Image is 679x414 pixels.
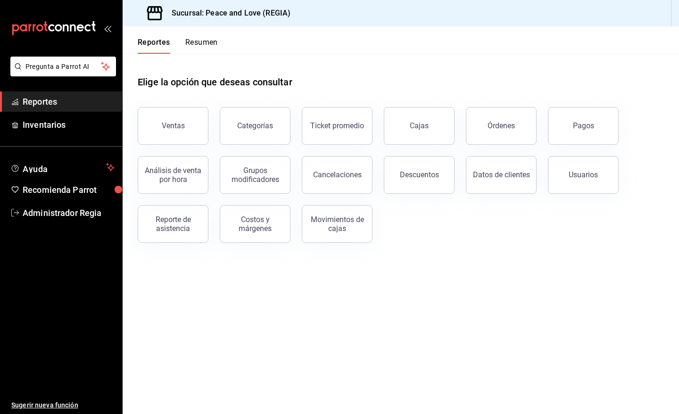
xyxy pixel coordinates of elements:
h1: Elige la opción que deseas consultar [138,75,292,89]
button: Reportes [138,38,170,54]
button: Ventas [138,107,208,145]
div: Cancelaciones [313,170,362,179]
h3: Sucursal: Peace and Love (REGIA) [164,8,290,19]
div: Descuentos [400,170,439,179]
div: Cajas [410,121,429,130]
div: Ticket promedio [310,121,364,130]
button: Categorías [220,107,290,145]
div: Grupos modificadores [226,166,284,184]
button: Usuarios [548,156,619,194]
div: Reporte de asistencia [144,215,202,233]
div: navigation tabs [138,38,218,54]
span: Reportes [23,95,115,108]
button: Cancelaciones [302,156,373,194]
div: Categorías [237,121,273,130]
button: Cajas [384,107,455,145]
button: Pagos [548,107,619,145]
button: Descuentos [384,156,455,194]
div: Usuarios [569,170,598,179]
a: Pregunta a Parrot AI [7,68,116,78]
button: Ticket promedio [302,107,373,145]
div: Movimientos de cajas [308,215,366,233]
button: Grupos modificadores [220,156,290,194]
button: Reporte de asistencia [138,205,208,243]
span: Recomienda Parrot [23,183,115,196]
div: Análisis de venta por hora [144,166,202,184]
span: Sugerir nueva función [11,400,115,410]
button: Pregunta a Parrot AI [10,57,116,76]
button: Costos y márgenes [220,205,290,243]
button: Resumen [185,38,218,54]
button: Análisis de venta por hora [138,156,208,194]
div: Ventas [162,121,185,130]
span: Pregunta a Parrot AI [25,62,101,72]
button: Órdenes [466,107,537,145]
button: Datos de clientes [466,156,537,194]
span: Administrador Regia [23,207,115,219]
div: Pagos [573,121,594,130]
div: Datos de clientes [473,170,530,179]
span: Ayuda [23,162,102,173]
span: Inventarios [23,118,115,131]
div: Costos y márgenes [226,215,284,233]
button: open_drawer_menu [104,25,111,32]
button: Movimientos de cajas [302,205,373,243]
div: Órdenes [488,121,515,130]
